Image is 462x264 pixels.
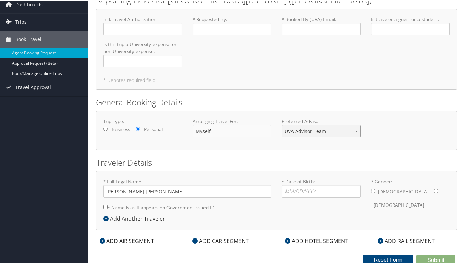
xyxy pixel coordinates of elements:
h2: Traveler Details [96,156,457,168]
input: Is this trip a University expense or non-University expense: [103,54,182,67]
label: Business [112,125,130,132]
input: * Full Legal Name [103,184,271,197]
label: Is traveler a guest or a student : [371,15,450,35]
label: * Gender: [371,178,450,211]
div: ADD CAR SEGMENT [189,236,252,244]
label: Trip Type: [103,117,182,124]
label: Is this trip a University expense or non-University expense : [103,40,182,67]
span: Book Travel [15,30,41,47]
span: Trips [15,13,27,30]
span: Travel Approval [15,78,51,95]
input: Is traveler a guest or a student: [371,22,450,35]
input: * Name is as it appears on Government issued ID. [103,204,108,209]
label: * Booked By (UVA) Email : [282,15,361,35]
input: * Gender:[DEMOGRAPHIC_DATA][DEMOGRAPHIC_DATA] [434,188,438,193]
div: ADD AIR SEGMENT [96,236,157,244]
h5: * Denotes required field [103,77,450,82]
label: Preferred Advisor [282,117,361,124]
input: * Booked By (UVA) Email: [282,22,361,35]
label: Arranging Travel For: [193,117,272,124]
input: * Requested By: [193,22,272,35]
button: Reset Form [363,254,413,264]
h2: General Booking Details [96,96,457,108]
label: * Date of Birth: [282,178,361,197]
div: ADD RAIL SEGMENT [374,236,438,244]
div: Add Another Traveler [103,214,168,222]
label: * Requested By : [193,15,272,35]
label: * Name is as it appears on Government issued ID. [103,200,216,213]
label: [DEMOGRAPHIC_DATA] [378,184,428,197]
label: Intl. Travel Authorization : [103,15,182,35]
div: ADD HOTEL SEGMENT [282,236,352,244]
input: * Date of Birth: [282,184,361,197]
label: Personal [144,125,163,132]
input: Intl. Travel Authorization: [103,22,182,35]
label: * Full Legal Name [103,178,271,197]
input: * Gender:[DEMOGRAPHIC_DATA][DEMOGRAPHIC_DATA] [371,188,375,193]
label: [DEMOGRAPHIC_DATA] [374,198,424,211]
